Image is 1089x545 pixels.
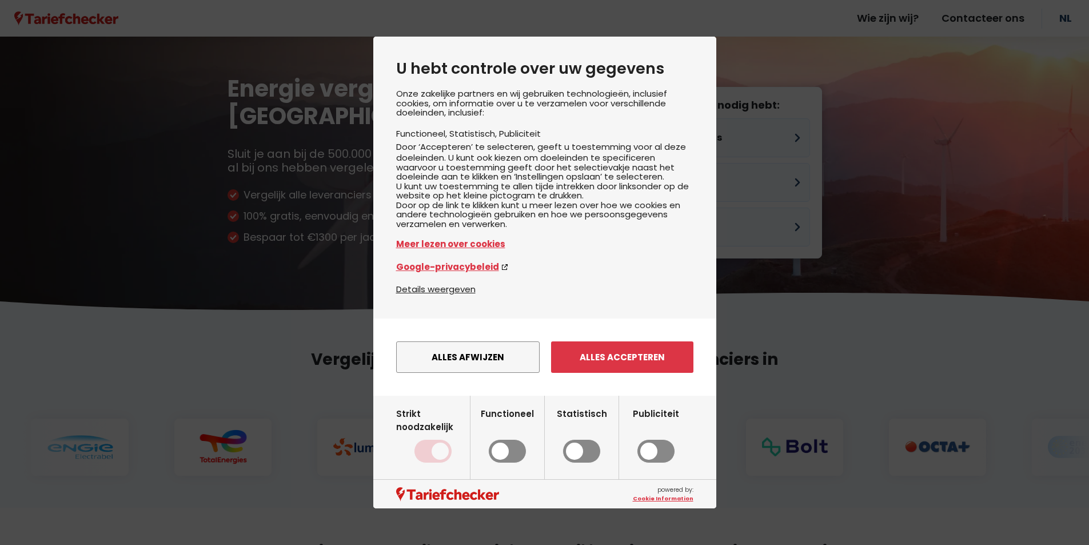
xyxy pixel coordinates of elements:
button: Alles afwijzen [396,341,540,373]
li: Statistisch [449,128,499,140]
span: powered by: [633,486,693,503]
a: Meer lezen over cookies [396,237,693,250]
label: Functioneel [481,407,534,463]
h2: U hebt controle over uw gegevens [396,59,693,78]
li: Publiciteit [499,128,541,140]
div: Onze zakelijke partners en wij gebruiken technologieën, inclusief cookies, om informatie over u t... [396,89,693,283]
img: logo [396,487,499,502]
li: Functioneel [396,128,449,140]
label: Statistisch [557,407,607,463]
a: Cookie Information [633,495,693,503]
a: Google-privacybeleid [396,260,693,273]
label: Publiciteit [633,407,679,463]
button: Details weergeven [396,283,476,296]
button: Alles accepteren [551,341,693,373]
label: Strikt noodzakelijk [396,407,470,463]
div: menu [373,319,716,396]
